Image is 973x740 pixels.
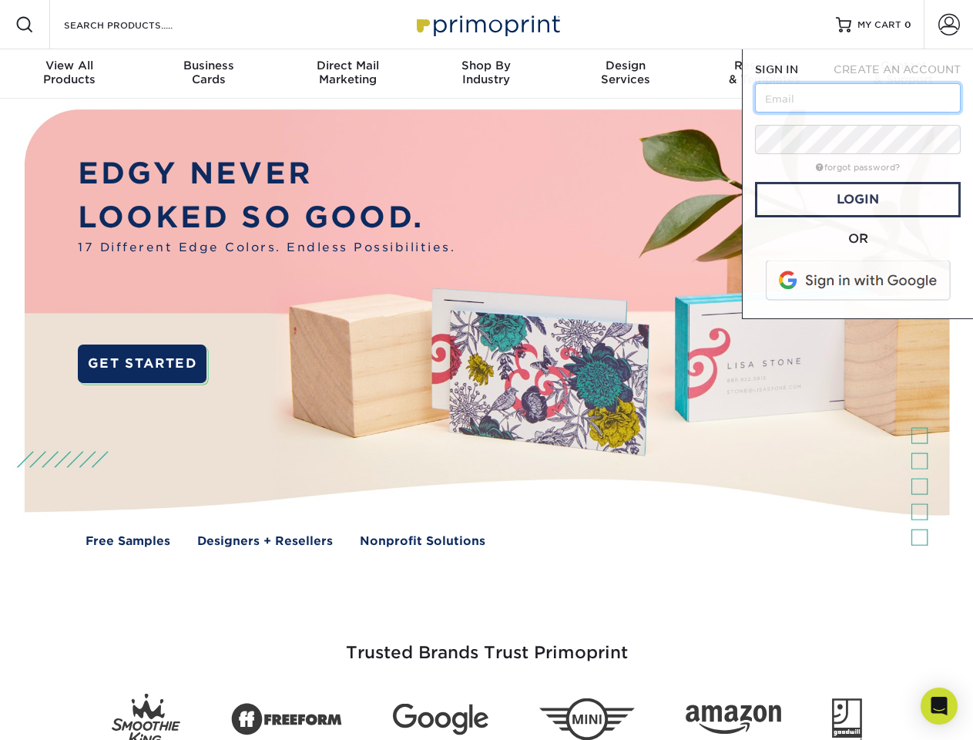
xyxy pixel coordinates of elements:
[755,83,961,113] input: Email
[695,59,834,86] div: & Templates
[62,15,213,34] input: SEARCH PRODUCTS.....
[904,19,911,30] span: 0
[857,18,901,32] span: MY CART
[197,533,333,550] a: Designers + Resellers
[393,704,488,735] img: Google
[556,49,695,99] a: DesignServices
[417,59,555,72] span: Shop By
[278,49,417,99] a: Direct MailMarketing
[755,63,798,76] span: SIGN IN
[78,239,455,257] span: 17 Different Edge Colors. Endless Possibilities.
[816,163,900,173] a: forgot password?
[36,606,938,681] h3: Trusted Brands Trust Primoprint
[86,533,170,550] a: Free Samples
[78,152,455,196] p: EDGY NEVER
[695,59,834,72] span: Resources
[834,63,961,76] span: CREATE AN ACCOUNT
[410,8,564,41] img: Primoprint
[78,196,455,240] p: LOOKED SO GOOD.
[417,49,555,99] a: Shop ByIndustry
[556,59,695,72] span: Design
[556,59,695,86] div: Services
[278,59,417,86] div: Marketing
[686,705,781,735] img: Amazon
[78,345,206,383] a: GET STARTED
[278,59,417,72] span: Direct Mail
[921,688,958,725] div: Open Intercom Messenger
[139,49,277,99] a: BusinessCards
[417,59,555,86] div: Industry
[695,49,834,99] a: Resources& Templates
[832,698,862,740] img: Goodwill
[360,533,485,550] a: Nonprofit Solutions
[755,182,961,217] a: Login
[139,59,277,86] div: Cards
[755,230,961,248] div: OR
[139,59,277,72] span: Business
